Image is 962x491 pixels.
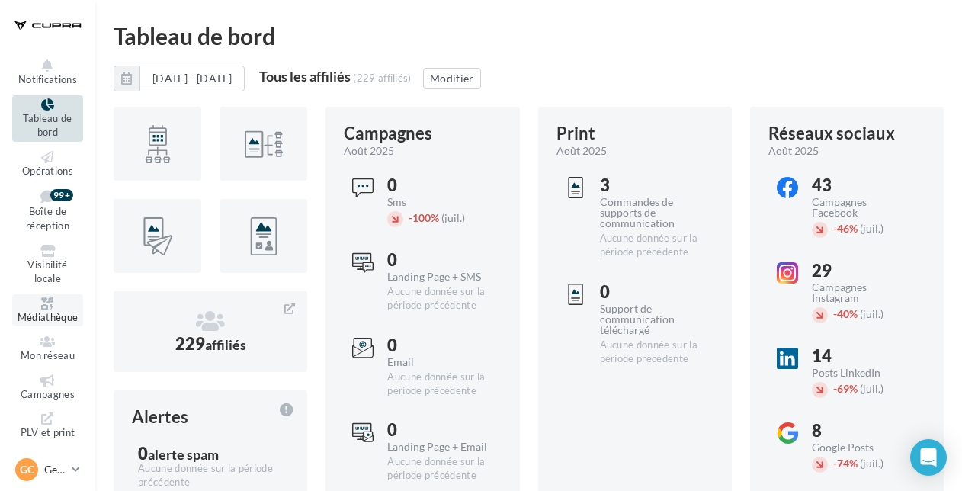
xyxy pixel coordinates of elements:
div: Campagnes Facebook [812,197,912,218]
span: - [833,307,837,320]
div: Campagnes Instagram [812,282,912,303]
div: Campagnes [344,125,432,142]
span: (juil.) [860,457,883,470]
p: Gestionnaire CUPRA [44,462,66,477]
div: Print [556,125,595,142]
div: alerte spam [148,448,219,461]
span: Opérations [22,165,73,177]
a: Opérations [12,148,83,181]
div: Sms [387,197,488,207]
div: 99+ [50,189,73,201]
div: 43 [812,177,912,194]
div: 0 [387,422,488,438]
span: août 2025 [344,143,394,159]
span: PLV et print personnalisable [19,427,77,467]
div: Aucune donnée sur la période précédente [600,232,701,259]
span: (juil.) [860,307,883,320]
button: [DATE] - [DATE] [139,66,245,91]
div: Tableau de bord [114,24,944,47]
span: 100% [409,211,439,224]
div: Tous les affiliés [259,69,351,83]
span: Médiathèque [18,311,79,323]
span: Mon réseau [21,349,75,361]
div: 0 [387,252,488,268]
span: - [833,457,837,470]
span: 46% [833,222,858,235]
div: 29 [812,262,912,279]
a: Tableau de bord [12,95,83,142]
div: Réseaux sociaux [768,125,895,142]
div: Aucune donnée sur la période précédente [600,339,713,366]
span: août 2025 [768,143,819,159]
div: Email [387,357,488,367]
span: (juil.) [860,382,883,395]
span: GC [20,462,34,477]
span: - [833,382,837,395]
a: Mon réseau [12,332,83,365]
div: 0 [138,445,283,462]
button: [DATE] - [DATE] [114,66,245,91]
div: Open Intercom Messenger [910,439,947,476]
div: 14 [812,348,912,364]
button: Notifications [12,56,83,89]
div: Commandes de supports de communication [600,197,701,229]
div: Aucune donnée sur la période précédente [138,462,283,489]
div: Google Posts [812,442,925,453]
div: 0 [387,337,488,354]
span: affiliés [205,336,246,353]
div: 0 [600,284,713,300]
div: Support de communication téléchargé [600,303,713,335]
div: Posts LinkedIn [812,367,912,378]
div: Aucune donnée sur la période précédente [387,371,488,398]
span: - [409,211,412,224]
span: 69% [833,382,858,395]
span: 74% [833,457,858,470]
div: Aucune donnée sur la période précédente [387,455,488,483]
a: PLV et print personnalisable [12,409,83,470]
a: Médiathèque [12,294,83,327]
div: 0 [387,177,488,194]
span: Boîte de réception [26,206,69,233]
div: 3 [600,177,701,194]
a: Boîte de réception 99+ [12,186,83,235]
div: 8 [812,422,925,439]
div: Landing Page + Email [387,441,488,452]
span: (juil.) [860,222,883,235]
span: - [833,222,837,235]
a: Campagnes [12,371,83,404]
a: Visibilité locale [12,242,83,288]
div: Landing Page + SMS [387,271,488,282]
div: Alertes [132,409,188,425]
a: GC Gestionnaire CUPRA [12,455,83,484]
span: 229 [175,333,246,354]
span: Campagnes [21,388,75,400]
div: Aucune donnée sur la période précédente [387,285,488,313]
span: (juil.) [441,211,465,224]
span: Visibilité locale [27,258,67,285]
span: août 2025 [556,143,607,159]
span: 40% [833,307,858,320]
div: (229 affiliés) [353,72,412,84]
span: Notifications [18,73,77,85]
span: Tableau de bord [23,112,72,139]
button: Modifier [423,68,481,89]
